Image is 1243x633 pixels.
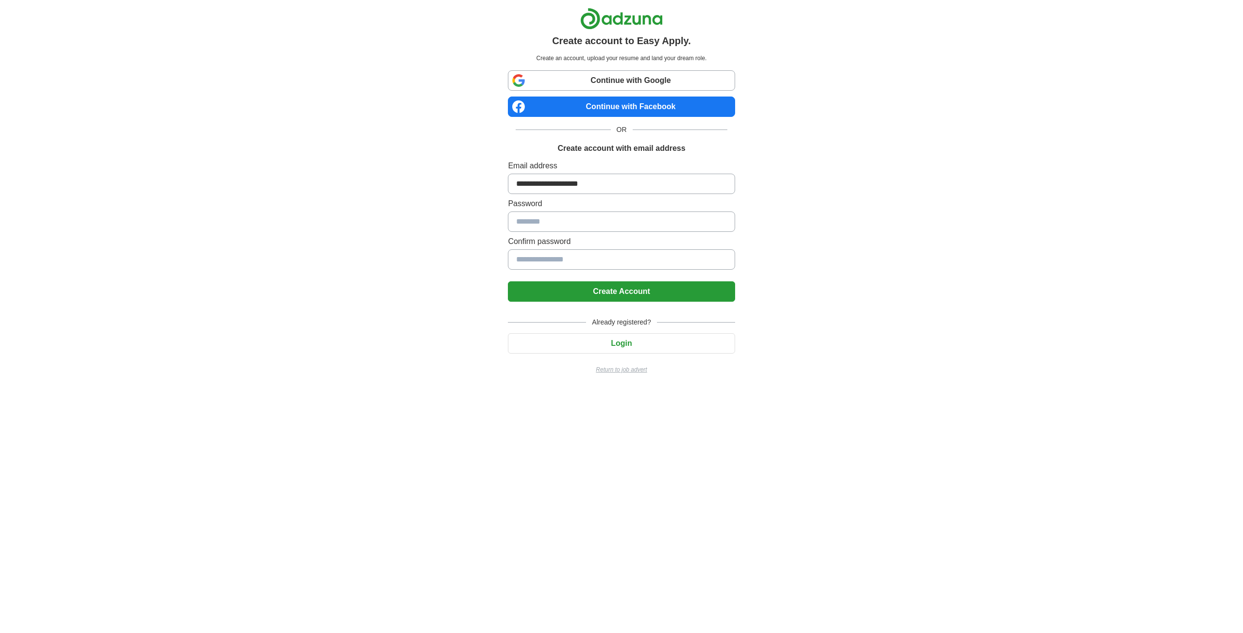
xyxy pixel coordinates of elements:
a: Login [508,339,735,347]
a: Continue with Facebook [508,97,735,117]
h1: Create account with email address [557,143,685,154]
img: Adzuna logo [580,8,663,30]
a: Continue with Google [508,70,735,91]
span: OR [611,125,633,135]
label: Password [508,198,735,210]
label: Email address [508,160,735,172]
p: Create an account, upload your resume and land your dream role. [510,54,733,63]
label: Confirm password [508,236,735,247]
button: Login [508,333,735,354]
span: Already registered? [586,317,656,327]
button: Create Account [508,281,735,302]
a: Return to job advert [508,365,735,374]
h1: Create account to Easy Apply. [552,33,691,48]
